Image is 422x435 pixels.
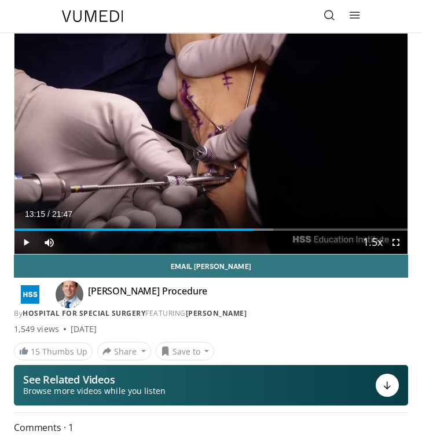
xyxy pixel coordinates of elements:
video-js: Video Player [14,34,408,254]
div: By FEATURING [14,308,408,319]
img: Hospital for Special Surgery [14,285,46,304]
span: / [47,209,50,219]
a: Hospital for Special Surgery [23,308,145,318]
button: Save to [156,342,215,360]
span: 1,549 views [14,323,59,335]
button: Play [14,231,38,254]
a: 15 Thumbs Up [14,342,93,360]
div: Progress Bar [14,228,408,231]
span: 15 [31,346,40,357]
a: Email [PERSON_NAME] [14,255,408,278]
button: Playback Rate [361,231,384,254]
span: Browse more videos while you listen [23,385,166,397]
img: Avatar [56,281,83,308]
p: See Related Videos [23,374,166,385]
button: Fullscreen [384,231,408,254]
a: [PERSON_NAME] [186,308,247,318]
div: [DATE] [71,323,97,335]
button: Share [97,342,151,360]
span: 13:15 [25,209,45,219]
button: See Related Videos Browse more videos while you listen [14,365,408,405]
span: 21:47 [52,209,72,219]
img: VuMedi Logo [62,10,123,22]
span: Comments 1 [14,420,408,435]
button: Mute [38,231,61,254]
h4: [PERSON_NAME] Procedure [88,285,207,304]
